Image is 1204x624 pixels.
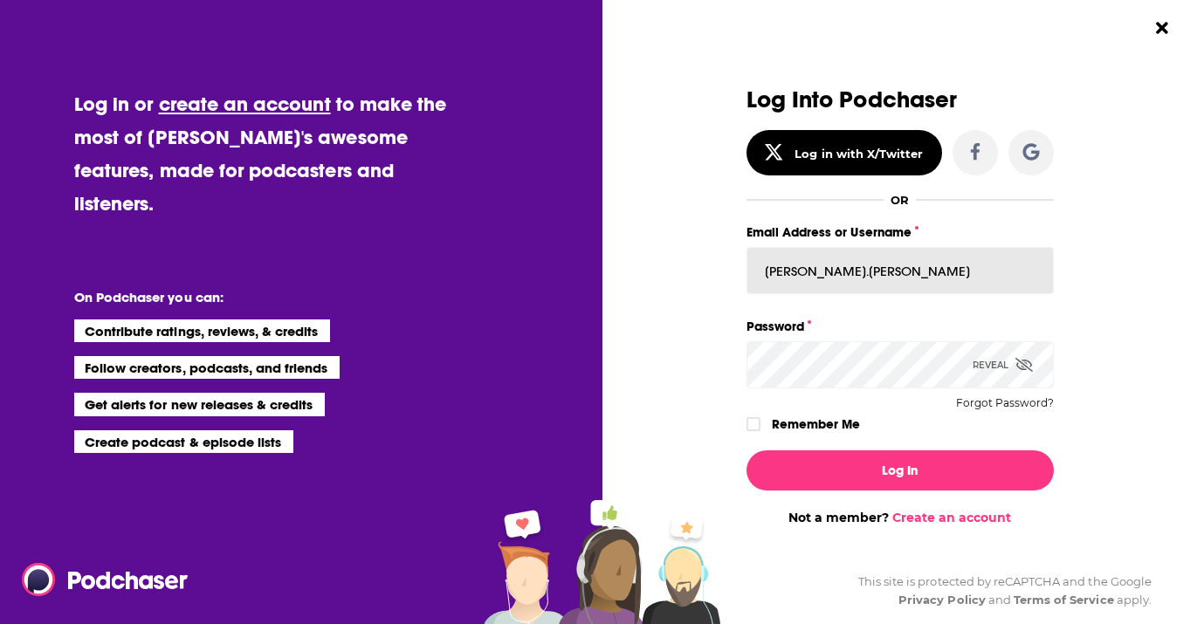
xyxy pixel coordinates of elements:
[74,393,325,415] li: Get alerts for new releases & credits
[772,413,860,435] label: Remember Me
[74,430,293,453] li: Create podcast & episode lists
[159,92,331,116] a: create an account
[746,87,1054,113] h3: Log Into Podchaser
[74,289,423,305] li: On Podchaser you can:
[74,356,341,379] li: Follow creators, podcasts, and friends
[746,315,1054,338] label: Password
[746,247,1054,294] input: Email Address or Username
[956,397,1054,409] button: Forgot Password?
[973,341,1033,388] div: Reveal
[746,130,942,175] button: Log in with X/Twitter
[22,563,189,596] img: Podchaser - Follow, Share and Rate Podcasts
[1014,593,1114,607] a: Terms of Service
[746,510,1054,525] div: Not a member?
[746,221,1054,243] label: Email Address or Username
[891,193,909,207] div: OR
[892,510,1011,525] a: Create an account
[795,147,923,161] div: Log in with X/Twitter
[22,563,175,596] a: Podchaser - Follow, Share and Rate Podcasts
[844,573,1152,609] div: This site is protected by reCAPTCHA and the Google and apply.
[898,593,986,607] a: Privacy Policy
[746,450,1054,490] button: Log In
[74,319,331,342] li: Contribute ratings, reviews, & credits
[1146,11,1179,45] button: Close Button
